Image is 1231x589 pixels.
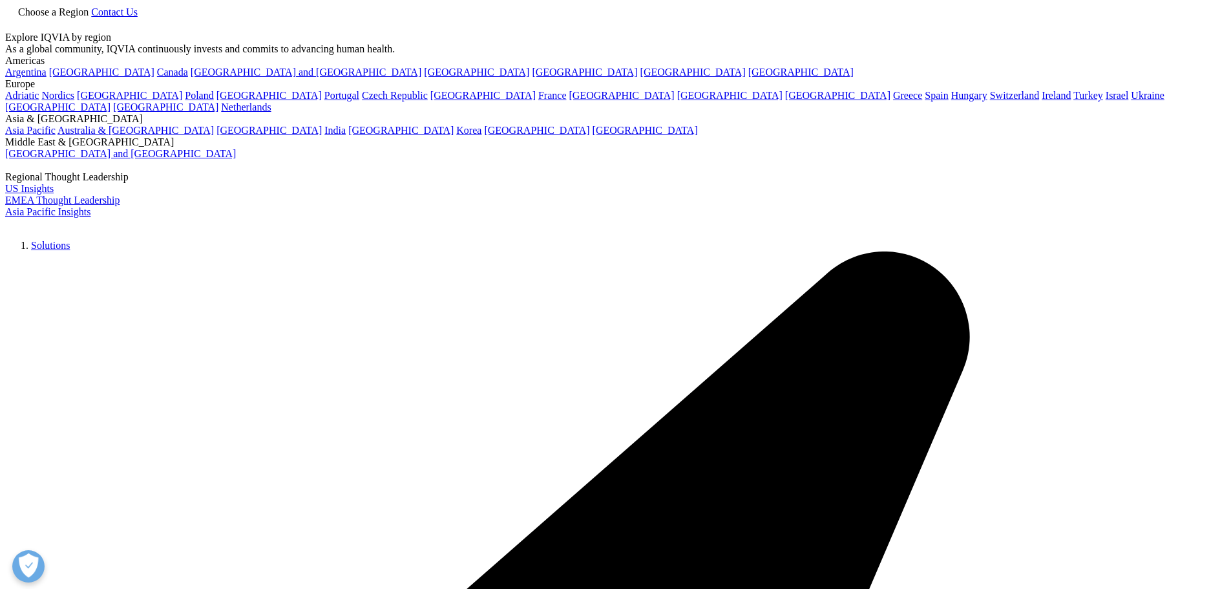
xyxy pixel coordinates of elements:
a: Netherlands [221,102,271,112]
div: Americas [5,55,1226,67]
a: France [538,90,567,101]
span: Choose a Region [18,6,89,17]
a: India [324,125,346,136]
a: [GEOGRAPHIC_DATA] [216,90,322,101]
a: Greece [893,90,922,101]
a: Canada [157,67,188,78]
div: Middle East & [GEOGRAPHIC_DATA] [5,136,1226,148]
div: As a global community, IQVIA continuously invests and commits to advancing human health. [5,43,1226,55]
a: US Insights [5,183,54,194]
div: Asia & [GEOGRAPHIC_DATA] [5,113,1226,125]
a: Spain [925,90,948,101]
a: Australia & [GEOGRAPHIC_DATA] [58,125,214,136]
a: Asia Pacific [5,125,56,136]
a: Ukraine [1131,90,1164,101]
a: [GEOGRAPHIC_DATA] [532,67,637,78]
a: Argentina [5,67,47,78]
button: Open Preferences [12,550,45,583]
a: Asia Pacific Insights [5,206,90,217]
a: [GEOGRAPHIC_DATA] [348,125,454,136]
a: [GEOGRAPHIC_DATA] [785,90,890,101]
a: [GEOGRAPHIC_DATA] [5,102,110,112]
a: [GEOGRAPHIC_DATA] and [GEOGRAPHIC_DATA] [191,67,421,78]
a: [GEOGRAPHIC_DATA] [677,90,783,101]
a: [GEOGRAPHIC_DATA] [484,125,589,136]
a: [GEOGRAPHIC_DATA] [216,125,322,136]
a: [GEOGRAPHIC_DATA] and [GEOGRAPHIC_DATA] [5,148,236,159]
a: Nordics [41,90,74,101]
a: Switzerland [990,90,1039,101]
div: Europe [5,78,1226,90]
a: [GEOGRAPHIC_DATA] [748,67,854,78]
a: Adriatic [5,90,39,101]
a: Ireland [1042,90,1071,101]
a: Solutions [31,240,70,251]
a: Hungary [951,90,987,101]
a: Israel [1106,90,1129,101]
a: Korea [456,125,481,136]
a: [GEOGRAPHIC_DATA] [593,125,698,136]
a: Contact Us [91,6,138,17]
a: EMEA Thought Leadership [5,195,120,206]
a: [GEOGRAPHIC_DATA] [569,90,675,101]
a: [GEOGRAPHIC_DATA] [77,90,182,101]
a: Turkey [1073,90,1103,101]
div: Explore IQVIA by region [5,32,1226,43]
a: [GEOGRAPHIC_DATA] [430,90,536,101]
a: [GEOGRAPHIC_DATA] [424,67,529,78]
a: Poland [185,90,213,101]
a: Portugal [324,90,359,101]
a: Czech Republic [362,90,428,101]
a: [GEOGRAPHIC_DATA] [49,67,154,78]
a: [GEOGRAPHIC_DATA] [640,67,746,78]
a: [GEOGRAPHIC_DATA] [113,102,218,112]
div: Regional Thought Leadership [5,171,1226,183]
